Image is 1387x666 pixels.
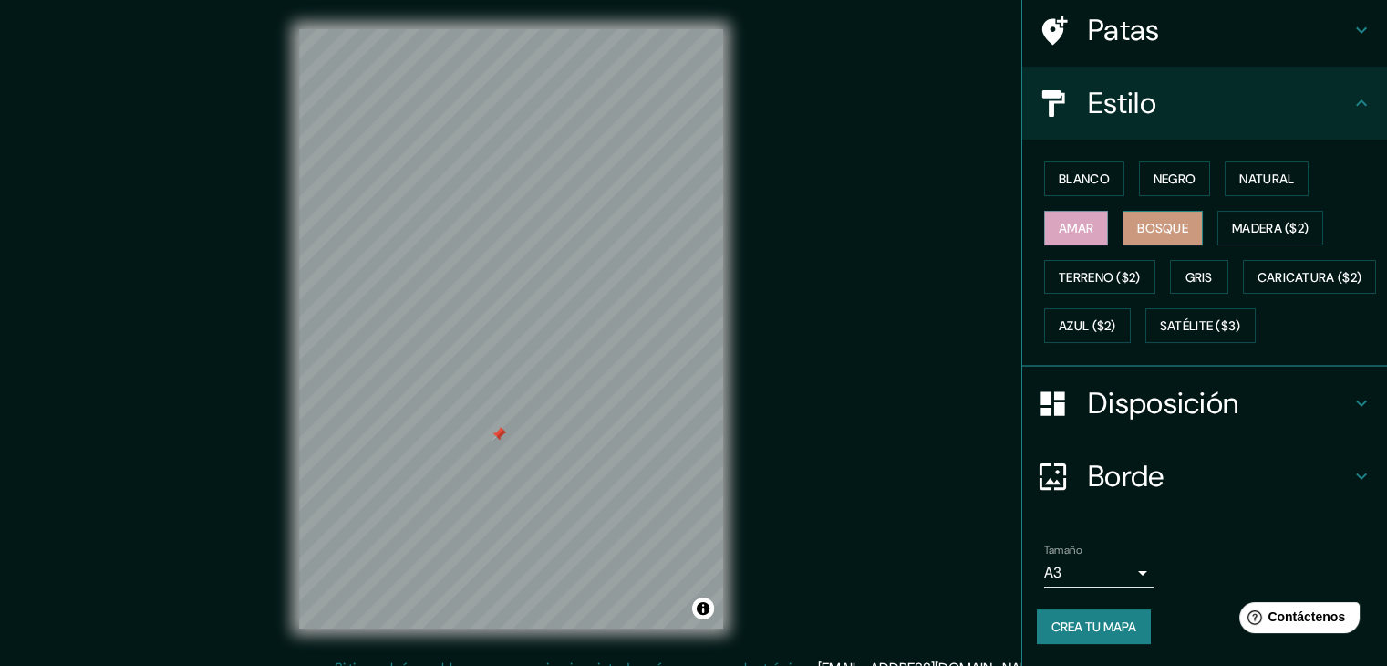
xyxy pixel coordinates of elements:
font: Caricatura ($2) [1258,269,1362,286]
div: Estilo [1022,67,1387,140]
button: Gris [1170,260,1228,295]
button: Madera ($2) [1217,211,1323,245]
button: Azul ($2) [1044,308,1131,343]
font: Azul ($2) [1059,318,1116,335]
button: Crea tu mapa [1037,609,1151,644]
div: Borde [1022,440,1387,513]
font: A3 [1044,563,1061,582]
div: Disposición [1022,367,1387,440]
font: Blanco [1059,171,1110,187]
font: Natural [1239,171,1294,187]
font: Satélite ($3) [1160,318,1241,335]
button: Terreno ($2) [1044,260,1155,295]
font: Negro [1154,171,1196,187]
font: Madera ($2) [1232,220,1309,236]
font: Terreno ($2) [1059,269,1141,286]
button: Caricatura ($2) [1243,260,1377,295]
iframe: Lanzador de widgets de ayuda [1225,595,1367,646]
button: Satélite ($3) [1145,308,1256,343]
canvas: Mapa [299,29,723,629]
div: A3 [1044,558,1154,588]
font: Estilo [1088,84,1156,122]
font: Crea tu mapa [1051,619,1136,635]
font: Borde [1088,457,1164,495]
button: Negro [1139,161,1211,196]
font: Amar [1059,220,1093,236]
button: Natural [1225,161,1309,196]
font: Tamaño [1044,543,1082,557]
font: Gris [1185,269,1213,286]
button: Activar o desactivar atribución [692,598,714,619]
button: Bosque [1123,211,1203,245]
font: Disposición [1088,384,1238,422]
font: Patas [1088,11,1160,49]
button: Amar [1044,211,1108,245]
font: Bosque [1137,220,1188,236]
button: Blanco [1044,161,1124,196]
